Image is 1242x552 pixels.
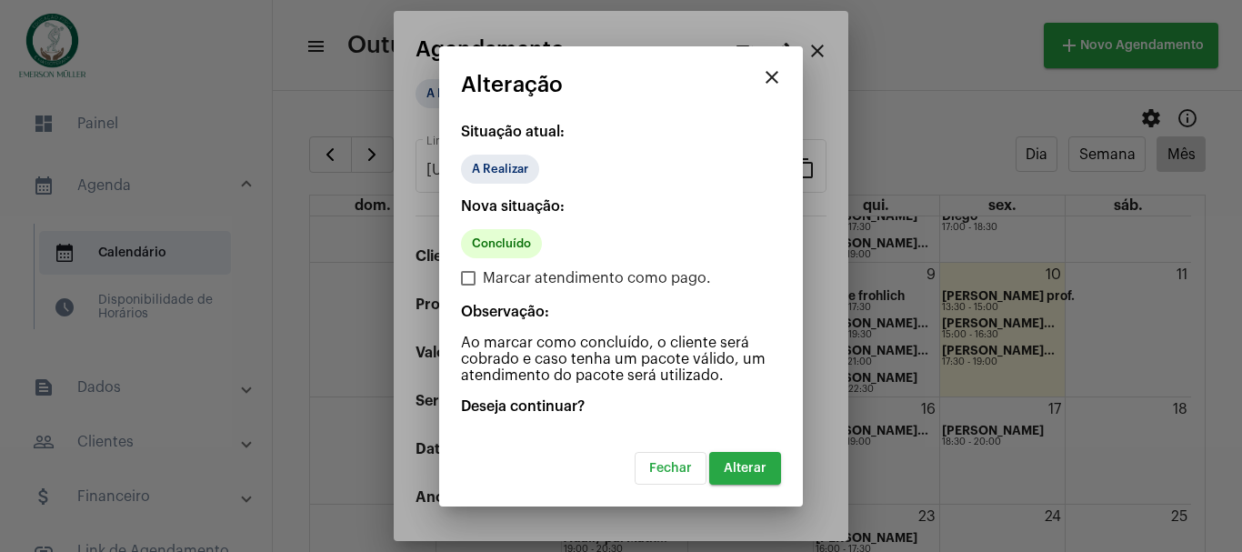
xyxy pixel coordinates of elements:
span: Marcar atendimento como pago. [483,267,711,289]
mat-chip: A Realizar [461,155,539,184]
button: Alterar [709,452,781,485]
mat-icon: close [761,66,783,88]
p: Nova situação: [461,198,781,215]
button: Fechar [635,452,706,485]
span: Alteração [461,73,563,96]
p: Situação atual: [461,124,781,140]
p: Deseja continuar? [461,398,781,415]
mat-chip: Concluído [461,229,542,258]
span: Alterar [724,462,766,475]
p: Ao marcar como concluído, o cliente será cobrado e caso tenha um pacote válido, um atendimento do... [461,335,781,384]
span: Fechar [649,462,692,475]
p: Observação: [461,304,781,320]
